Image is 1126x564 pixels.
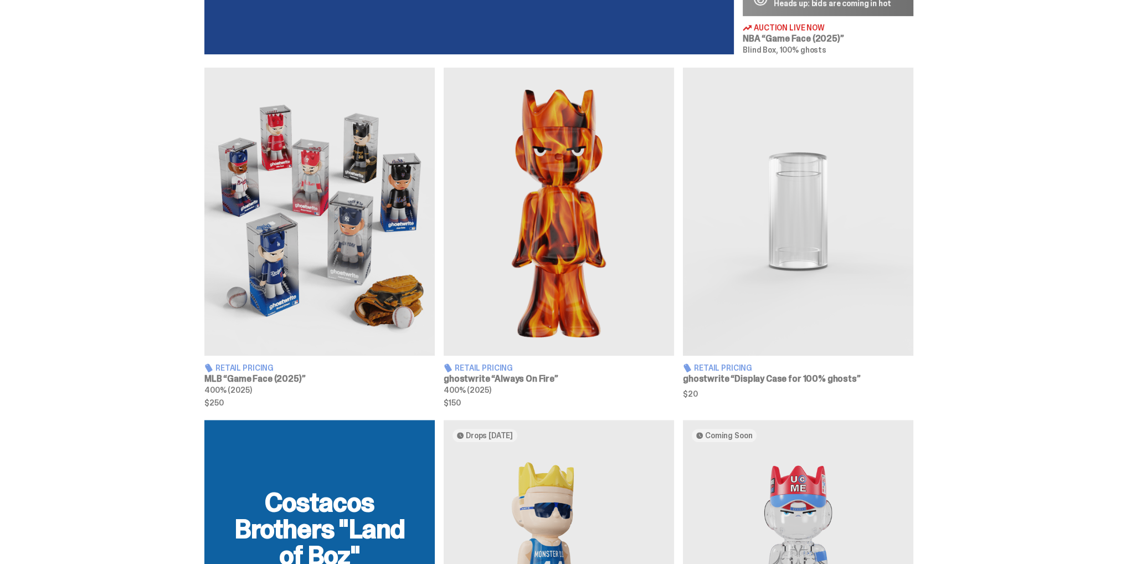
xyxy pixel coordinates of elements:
span: Retail Pricing [455,364,513,372]
span: $20 [683,390,913,398]
a: Game Face (2025) Retail Pricing [204,68,435,406]
img: Game Face (2025) [204,68,435,356]
span: 400% (2025) [444,385,491,395]
span: Auction Live Now [754,24,825,32]
a: Display Case for 100% ghosts Retail Pricing [683,68,913,406]
h3: NBA “Game Face (2025)” [743,34,913,43]
span: Retail Pricing [694,364,752,372]
span: $150 [444,399,674,407]
img: Always On Fire [444,68,674,356]
h3: ghostwrite “Display Case for 100% ghosts” [683,375,913,383]
span: 100% ghosts [779,45,826,55]
span: Coming Soon [705,431,752,440]
span: Retail Pricing [215,364,274,372]
span: Drops [DATE] [466,431,513,440]
span: 400% (2025) [204,385,251,395]
img: Display Case for 100% ghosts [683,68,913,356]
span: $250 [204,399,435,407]
span: Blind Box, [743,45,778,55]
h3: ghostwrite “Always On Fire” [444,375,674,383]
h3: MLB “Game Face (2025)” [204,375,435,383]
a: Always On Fire Retail Pricing [444,68,674,406]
